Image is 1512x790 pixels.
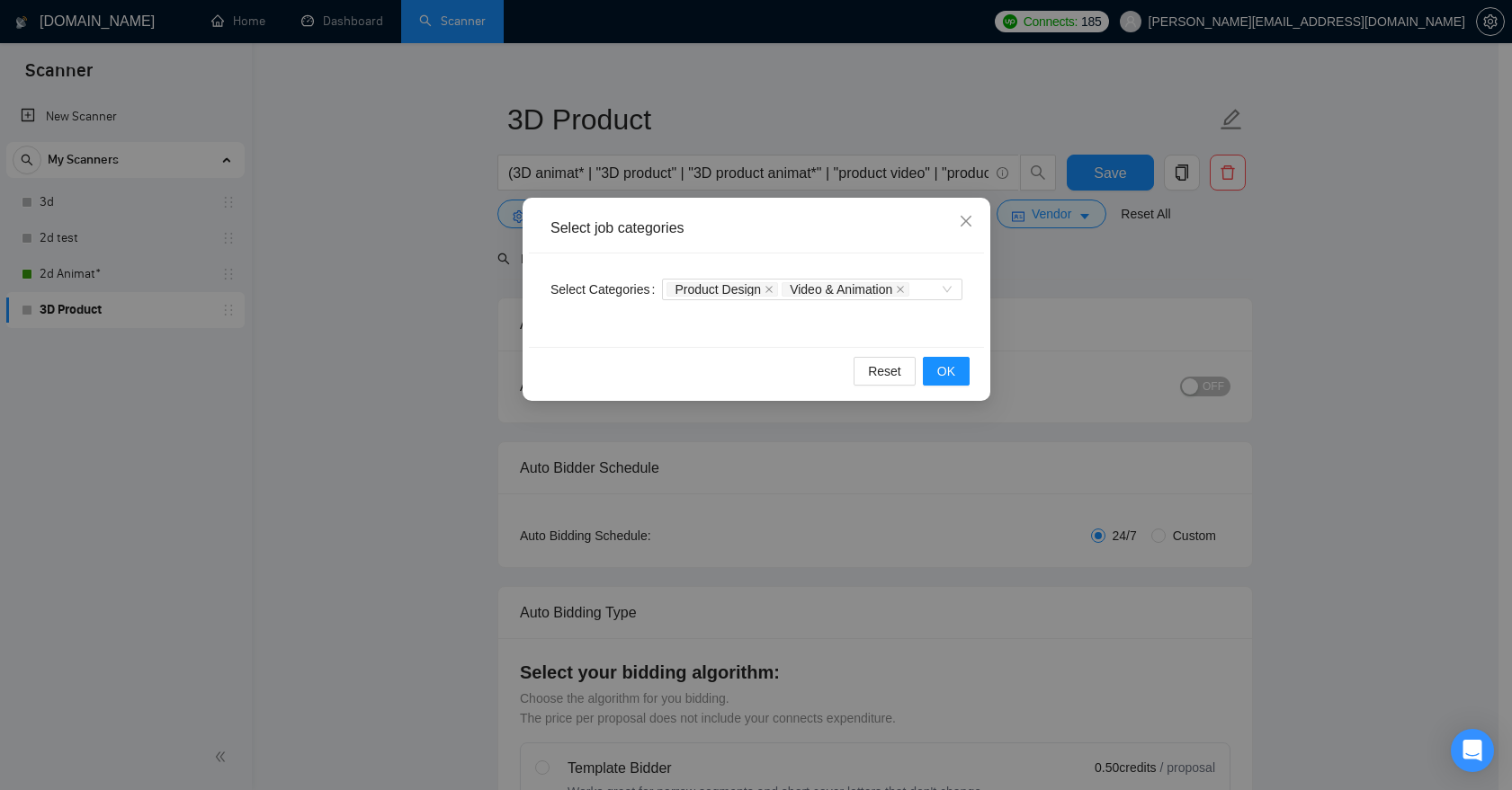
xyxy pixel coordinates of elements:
[1451,729,1494,772] div: Open Intercom Messenger
[868,361,901,381] span: Reset
[667,282,778,297] span: Product Design
[942,198,990,246] button: Close
[922,357,969,386] button: OK
[854,357,916,386] button: Reset
[550,275,662,304] label: Select Categories
[675,283,761,296] span: Product Design
[896,285,905,294] span: close
[959,214,973,228] span: close
[765,285,774,294] span: close
[550,218,962,238] div: Select job categories
[790,283,892,296] span: Video & Animation
[782,282,909,297] span: Video & Animation
[936,361,954,381] span: OK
